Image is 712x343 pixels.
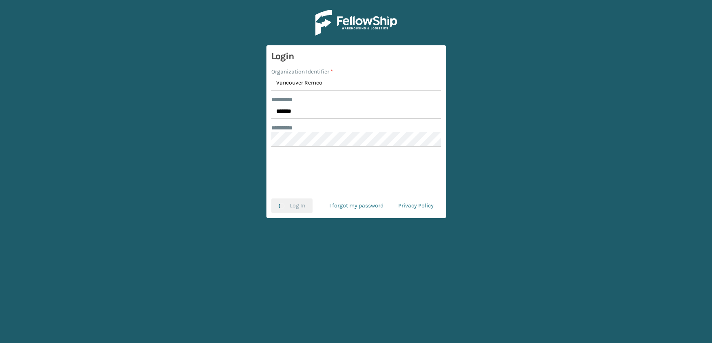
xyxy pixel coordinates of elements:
a: Privacy Policy [391,198,441,213]
h3: Login [271,50,441,62]
img: Logo [315,10,397,36]
label: Organization Identifier [271,67,333,76]
button: Log In [271,198,313,213]
a: I forgot my password [322,198,391,213]
iframe: reCAPTCHA [294,157,418,189]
